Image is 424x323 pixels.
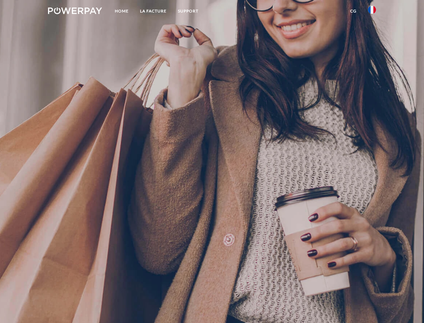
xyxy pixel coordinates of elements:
[172,5,204,17] a: Support
[134,5,172,17] a: LA FACTURE
[368,6,376,14] img: fr
[48,7,102,14] img: logo-powerpay-white.svg
[109,5,134,17] a: Home
[344,5,362,17] a: CG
